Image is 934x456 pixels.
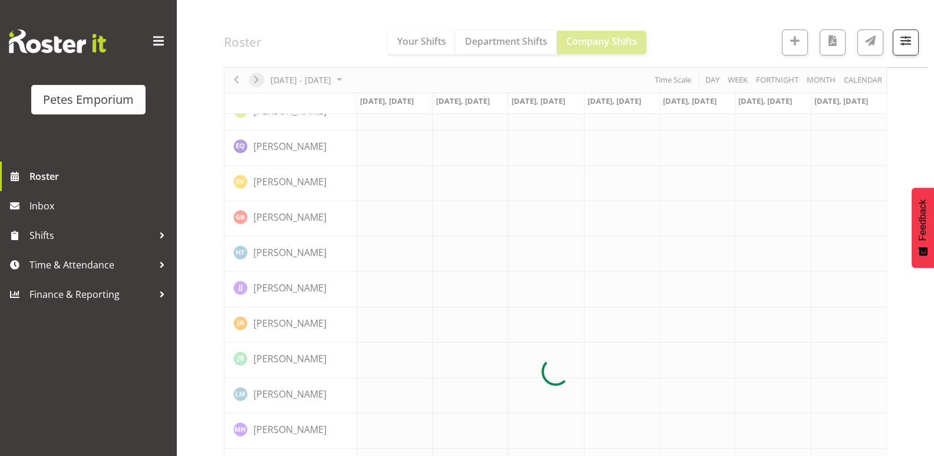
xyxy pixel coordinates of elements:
img: Rosterit website logo [9,29,106,53]
span: Time & Attendance [29,256,153,274]
button: Filter Shifts [893,29,919,55]
span: Feedback [918,199,928,241]
span: Finance & Reporting [29,286,153,303]
span: Shifts [29,227,153,244]
div: Petes Emporium [43,91,134,109]
button: Feedback - Show survey [912,188,934,268]
span: Roster [29,168,171,185]
span: Inbox [29,197,171,215]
